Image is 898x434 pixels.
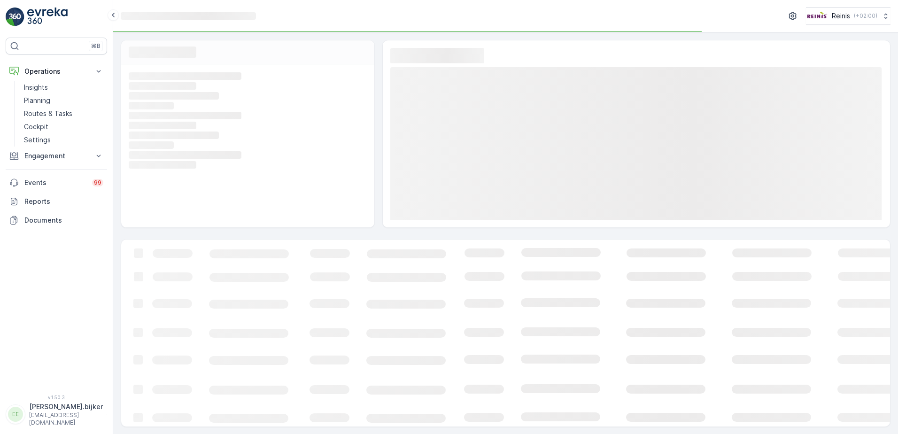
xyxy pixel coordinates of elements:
p: Events [24,178,86,187]
a: Cockpit [20,120,107,133]
a: Events99 [6,173,107,192]
a: Planning [20,94,107,107]
p: [EMAIL_ADDRESS][DOMAIN_NAME] [29,411,103,426]
a: Routes & Tasks [20,107,107,120]
p: [PERSON_NAME].bijker [29,402,103,411]
span: v 1.50.3 [6,395,107,400]
p: ( +02:00 ) [854,12,877,20]
img: logo_light-DOdMpM7g.png [27,8,68,26]
p: Planning [24,96,50,105]
p: Cockpit [24,122,48,132]
p: Reinis [832,11,850,21]
a: Settings [20,133,107,147]
p: Engagement [24,151,88,161]
button: Operations [6,62,107,81]
button: Reinis(+02:00) [806,8,890,24]
div: EE [8,407,23,422]
p: Settings [24,135,51,145]
img: Reinis-Logo-Vrijstaand_Tekengebied-1-copy2_aBO4n7j.png [806,11,828,21]
a: Insights [20,81,107,94]
p: Operations [24,67,88,76]
a: Documents [6,211,107,230]
button: Engagement [6,147,107,165]
p: Reports [24,197,103,206]
button: EE[PERSON_NAME].bijker[EMAIL_ADDRESS][DOMAIN_NAME] [6,402,107,426]
p: ⌘B [91,42,101,50]
a: Reports [6,192,107,211]
p: 99 [94,179,101,186]
p: Documents [24,216,103,225]
p: Routes & Tasks [24,109,72,118]
img: logo [6,8,24,26]
p: Insights [24,83,48,92]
